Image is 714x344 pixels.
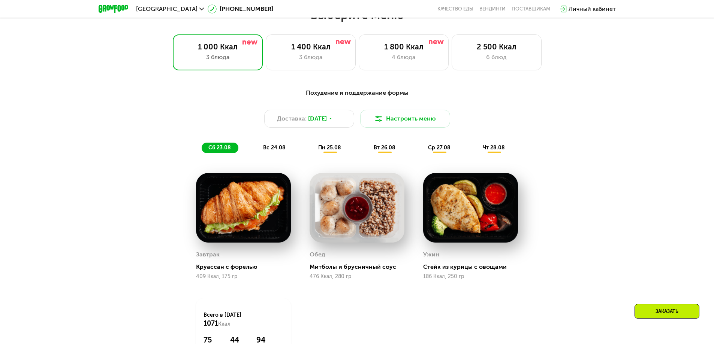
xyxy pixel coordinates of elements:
[367,42,441,51] div: 1 800 Ккал
[437,6,473,12] a: Качество еды
[310,263,410,271] div: Митболы и брусничный соус
[196,274,291,280] div: 409 Ккал, 175 гр
[196,263,297,271] div: Круассан с форелью
[367,53,441,62] div: 4 блюда
[512,6,550,12] div: поставщикам
[208,4,273,13] a: [PHONE_NUMBER]
[360,110,450,128] button: Настроить меню
[135,88,579,98] div: Похудение и поддержание формы
[181,53,255,62] div: 3 блюда
[274,53,348,62] div: 3 блюда
[460,53,534,62] div: 6 блюд
[569,4,616,13] div: Личный кабинет
[136,6,198,12] span: [GEOGRAPHIC_DATA]
[460,42,534,51] div: 2 500 Ккал
[263,144,286,151] span: вс 24.08
[318,144,341,151] span: пн 25.08
[181,42,255,51] div: 1 000 Ккал
[423,274,518,280] div: 186 Ккал, 250 гр
[428,144,451,151] span: ср 27.08
[483,144,505,151] span: чт 28.08
[310,274,404,280] div: 476 Ккал, 280 гр
[218,321,231,327] span: Ккал
[208,144,231,151] span: сб 23.08
[374,144,395,151] span: вт 26.08
[204,319,218,328] span: 1071
[277,114,307,123] span: Доставка:
[308,114,327,123] span: [DATE]
[479,6,506,12] a: Вендинги
[274,42,348,51] div: 1 400 Ккал
[310,249,325,260] div: Обед
[423,249,439,260] div: Ужин
[423,263,524,271] div: Стейк из курицы с овощами
[635,304,699,319] div: Заказать
[196,249,220,260] div: Завтрак
[204,311,283,328] div: Всего в [DATE]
